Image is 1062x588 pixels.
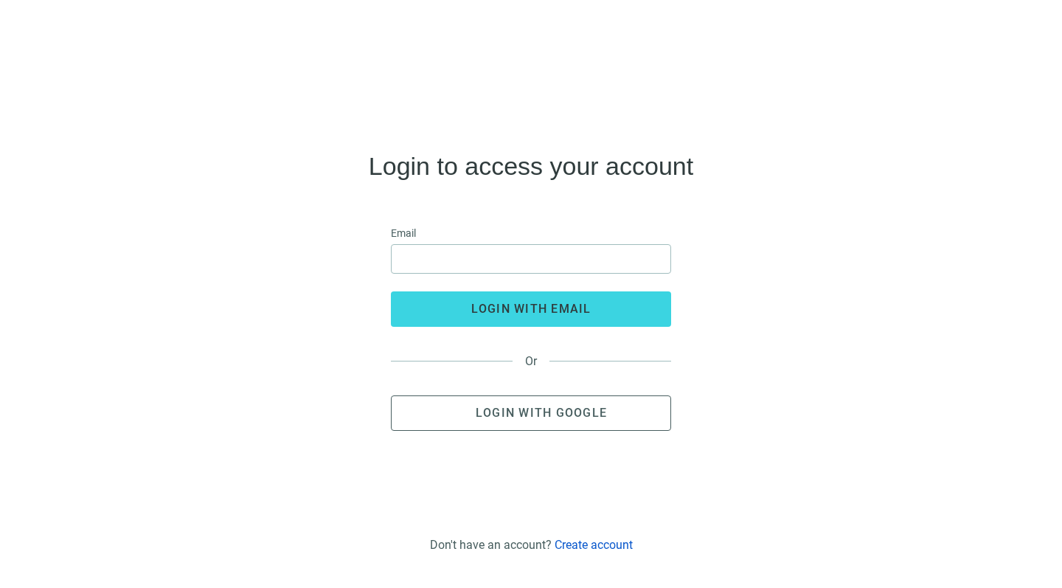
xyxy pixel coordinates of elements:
[555,538,633,552] a: Create account
[391,225,416,241] span: Email
[430,538,633,552] div: Don't have an account?
[391,291,671,327] button: login with email
[476,406,607,420] span: Login with Google
[471,302,591,316] span: login with email
[369,154,693,178] h4: Login to access your account
[513,354,549,368] span: Or
[391,395,671,431] button: Login with Google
